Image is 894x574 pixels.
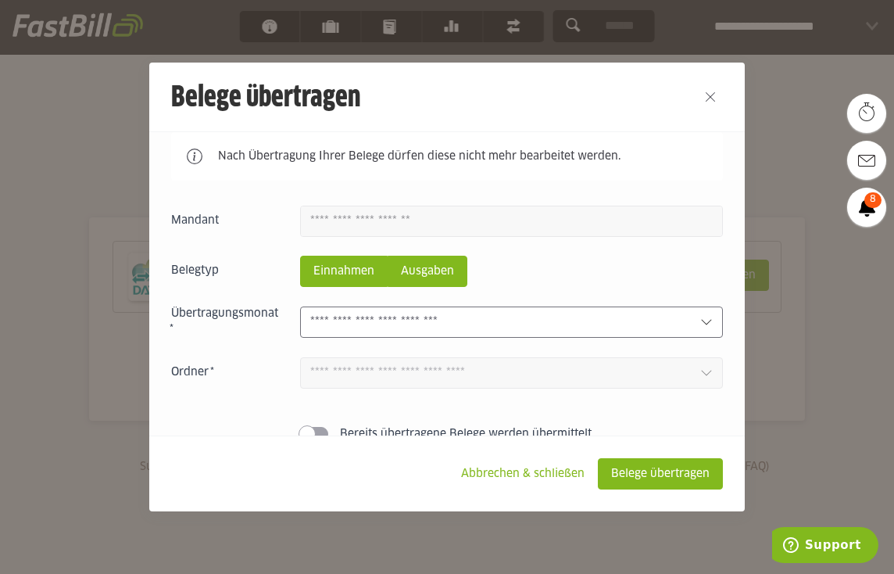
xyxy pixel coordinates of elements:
span: 8 [864,192,881,208]
sl-button: Belege übertragen [598,458,723,490]
iframe: Öffnet ein Widget, in dem Sie weitere Informationen finden [772,527,878,566]
sl-button: Abbrechen & schließen [448,458,598,490]
sl-switch: Bereits übertragene Belege werden übermittelt [171,426,724,442]
sl-radio-button: Einnahmen [300,256,388,287]
sl-radio-button: Ausgaben [388,256,467,287]
a: 8 [847,188,886,227]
